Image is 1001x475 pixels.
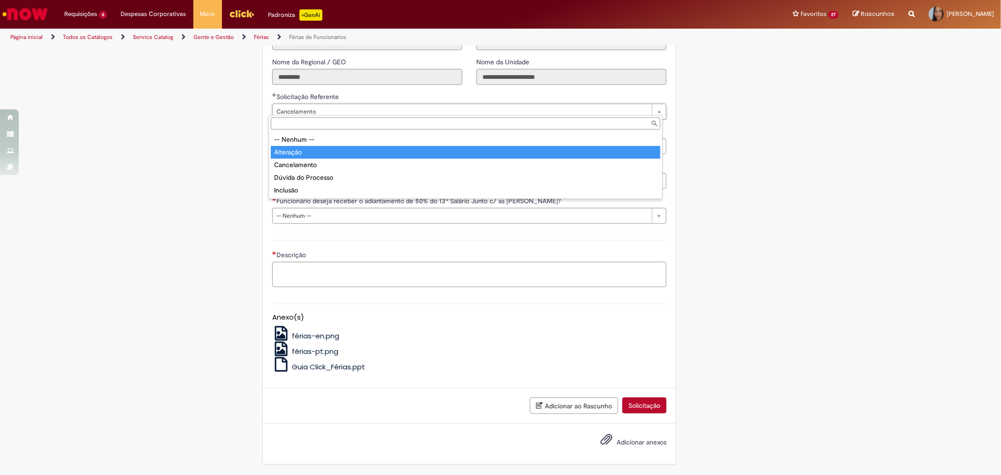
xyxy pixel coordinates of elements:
div: -- Nenhum -- [271,133,660,146]
div: Dúvida do Processo [271,171,660,184]
div: Cancelamento [271,159,660,171]
ul: Solicitação Referente [269,131,662,199]
div: Inclusão [271,184,660,197]
div: Alteração [271,146,660,159]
